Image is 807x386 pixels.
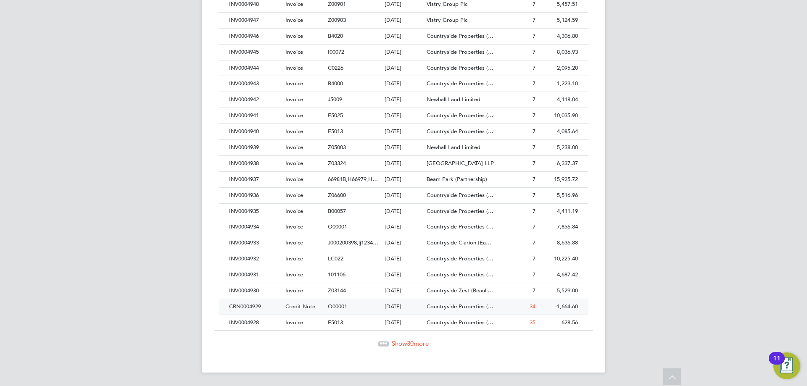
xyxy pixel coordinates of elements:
span: Z03324 [328,160,346,167]
span: Countryside Properties (… [427,223,493,230]
span: Countryside Properties (… [427,207,493,215]
span: 7 [533,271,535,278]
span: Newhall Land Limited [427,96,480,103]
span: Countryside Properties (… [427,112,493,119]
span: Vistry Group Plc [427,0,467,8]
span: 7 [533,64,535,71]
span: Z00901 [328,0,346,8]
span: Countryside Zest (Beauli… [427,287,493,294]
div: 4,411.19 [538,204,580,219]
div: [DATE] [382,92,425,108]
span: Invoice [285,128,303,135]
div: INV0004943 [227,76,283,92]
span: Newhall Land Limited [427,144,480,151]
span: Invoice [285,48,303,55]
button: Open Resource Center, 11 new notifications [773,352,800,379]
div: [DATE] [382,172,425,187]
span: 7 [533,144,535,151]
span: Countryside Properties (… [427,128,493,135]
span: Countryside Properties (… [427,255,493,262]
span: O00001 [328,223,347,230]
div: INV0004932 [227,251,283,267]
span: C0226 [328,64,343,71]
div: INV0004934 [227,219,283,235]
div: 1,223.10 [538,76,580,92]
div: INV0004944 [227,60,283,76]
span: 35 [530,319,535,326]
div: [DATE] [382,267,425,283]
div: INV0004938 [227,156,283,171]
span: 7 [533,80,535,87]
span: [GEOGRAPHIC_DATA] LLP [427,160,494,167]
div: [DATE] [382,156,425,171]
div: [DATE] [382,299,425,315]
div: 7,856.84 [538,219,580,235]
div: [DATE] [382,76,425,92]
div: INV0004936 [227,188,283,203]
span: Show more [392,339,429,347]
div: INV0004940 [227,124,283,139]
span: 7 [533,223,535,230]
div: [DATE] [382,124,425,139]
div: 10,035.90 [538,108,580,123]
span: Credit Note [285,303,315,310]
span: Countryside Properties (… [427,80,493,87]
span: 7 [533,0,535,8]
div: [DATE] [382,219,425,235]
div: 6,337.37 [538,156,580,171]
div: [DATE] [382,29,425,44]
span: Countryside Properties (… [427,303,493,310]
span: 7 [533,32,535,39]
span: Invoice [285,319,303,326]
div: -1,664.60 [538,299,580,315]
div: INV0004933 [227,235,283,251]
span: Invoice [285,255,303,262]
div: INV0004931 [227,267,283,283]
span: Invoice [285,287,303,294]
span: Invoice [285,80,303,87]
div: 5,516.96 [538,188,580,203]
div: 8,636.88 [538,235,580,251]
span: J000200398,lj1234… [328,239,378,246]
div: 11 [773,358,781,369]
span: Invoice [285,223,303,230]
span: J5009 [328,96,342,103]
div: [DATE] [382,188,425,203]
span: Beam Park (Partnership) [427,176,487,183]
div: 4,085.64 [538,124,580,139]
span: LC022 [328,255,343,262]
span: Countryside Properties (… [427,64,493,71]
div: INV0004928 [227,315,283,331]
div: INV0004945 [227,45,283,60]
span: 101106 [328,271,345,278]
span: Invoice [285,271,303,278]
span: Invoice [285,144,303,151]
span: Invoice [285,192,303,199]
div: 5,529.00 [538,283,580,299]
span: Countryside Properties (… [427,32,493,39]
div: INV0004947 [227,13,283,28]
span: 7 [533,48,535,55]
div: INV0004942 [227,92,283,108]
div: 4,687.42 [538,267,580,283]
div: 5,124.59 [538,13,580,28]
span: Countryside Properties (… [427,319,493,326]
span: 7 [533,176,535,183]
div: CRN0004929 [227,299,283,315]
div: 8,036.93 [538,45,580,60]
div: 15,925.72 [538,172,580,187]
span: 7 [533,160,535,167]
span: 7 [533,96,535,103]
div: [DATE] [382,204,425,219]
div: INV0004935 [227,204,283,219]
div: [DATE] [382,251,425,267]
span: Invoice [285,64,303,71]
span: 7 [533,112,535,119]
span: 34 [530,303,535,310]
span: 7 [533,255,535,262]
span: Invoice [285,32,303,39]
span: Countryside Properties (… [427,271,493,278]
span: 30 [407,339,414,347]
span: B00057 [328,207,346,215]
span: 7 [533,128,535,135]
